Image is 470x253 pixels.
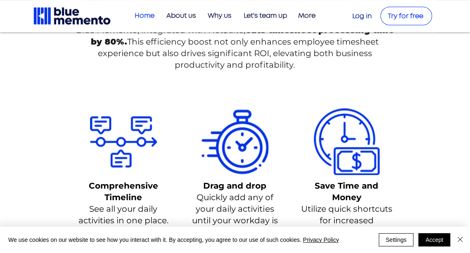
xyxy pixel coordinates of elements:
p: Why us [204,9,235,23]
img: Blue Memento black logo [33,6,112,26]
span: This efficiency boost not only enhances employee timesheet experience but also drives significant... [98,37,379,70]
p: Home [131,9,159,23]
span: Comprehensive Timeline [89,181,158,202]
p: About us [162,9,200,23]
a: About us [159,9,200,23]
a: Home [127,9,159,23]
nav: Site [127,9,320,23]
a: Why us [200,9,235,23]
span: Save Time and Money [315,181,378,202]
img: clock.png [202,108,268,175]
span: See all your daily activities in one place. [78,204,169,225]
p: Let's team up [240,9,291,23]
button: Accept [418,233,450,246]
img: time-is-money.png [313,108,380,175]
img: Close [455,234,465,244]
span: Try for free [388,13,423,19]
span: We use cookies on our website to see how you interact with it. By accepting, you agree to our use... [8,236,339,244]
a: Try for free [380,7,432,25]
span: Drag and drop [203,181,266,191]
a: Let's team up [235,9,291,23]
img: timeline.png [90,108,157,175]
a: Log in [352,13,372,19]
span: Quickly add any of your daily activities until your workday is filled. [192,192,278,237]
button: Settings [379,233,414,246]
span: Utilize quick shortcuts for increased productivity. [301,204,392,237]
a: Privacy Policy [303,236,339,243]
button: Close [455,233,465,246]
p: More [294,9,320,23]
